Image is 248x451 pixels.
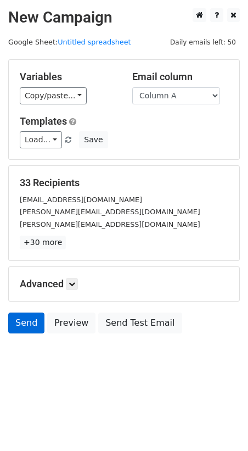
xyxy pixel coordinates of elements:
[79,131,108,148] button: Save
[20,196,142,204] small: [EMAIL_ADDRESS][DOMAIN_NAME]
[20,208,200,216] small: [PERSON_NAME][EMAIL_ADDRESS][DOMAIN_NAME]
[20,131,62,148] a: Load...
[20,87,87,104] a: Copy/paste...
[8,313,44,333] a: Send
[193,398,248,451] iframe: Chat Widget
[8,8,240,27] h2: New Campaign
[166,38,240,46] a: Daily emails left: 50
[20,177,228,189] h5: 33 Recipients
[98,313,182,333] a: Send Test Email
[132,71,228,83] h5: Email column
[58,38,131,46] a: Untitled spreadsheet
[20,278,228,290] h5: Advanced
[20,220,200,229] small: [PERSON_NAME][EMAIL_ADDRESS][DOMAIN_NAME]
[20,236,66,249] a: +30 more
[8,38,131,46] small: Google Sheet:
[20,115,67,127] a: Templates
[20,71,116,83] h5: Variables
[166,36,240,48] span: Daily emails left: 50
[47,313,95,333] a: Preview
